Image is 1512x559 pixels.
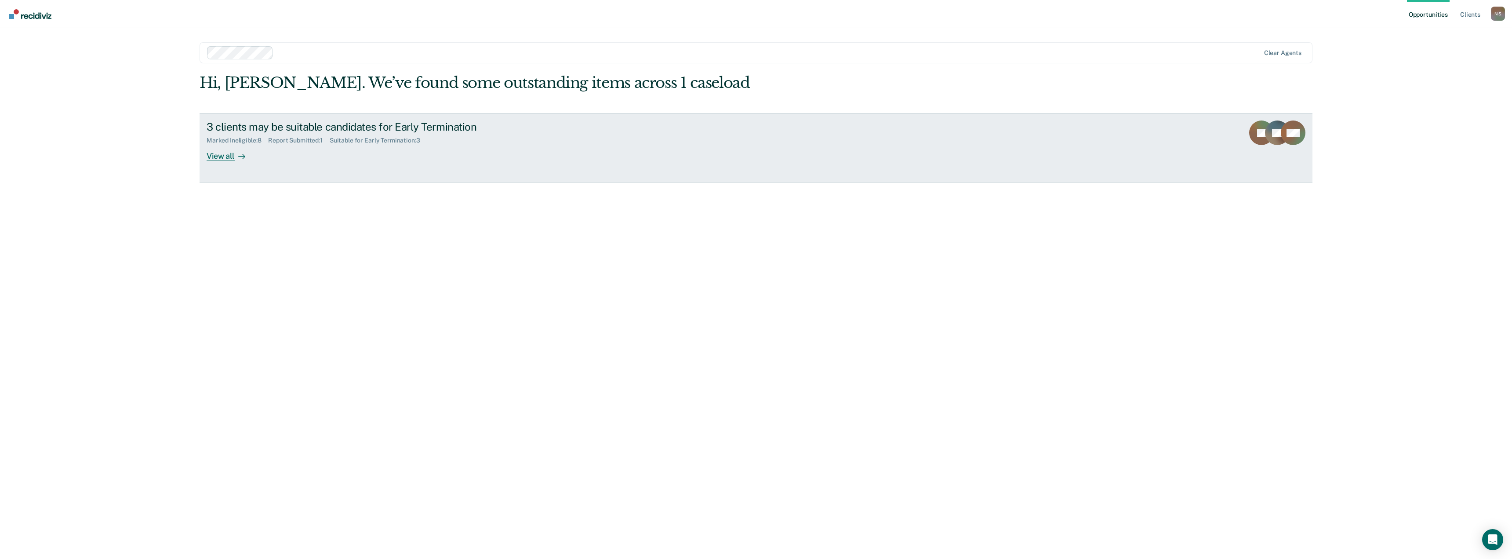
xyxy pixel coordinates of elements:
div: Clear agents [1264,49,1301,57]
button: Profile dropdown button [1491,7,1505,21]
div: Suitable for Early Termination : 3 [330,137,427,144]
img: Recidiviz [9,9,51,19]
div: N S [1491,7,1505,21]
a: 3 clients may be suitable candidates for Early TerminationMarked Ineligible:8Report Submitted:1Su... [200,113,1312,183]
div: 3 clients may be suitable candidates for Early Termination [207,121,515,133]
div: Open Intercom Messenger [1482,529,1503,550]
div: View all [207,144,256,161]
div: Report Submitted : 1 [268,137,330,144]
div: Marked Ineligible : 8 [207,137,268,144]
div: Hi, [PERSON_NAME]. We’ve found some outstanding items across 1 caseload [200,74,1090,92]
